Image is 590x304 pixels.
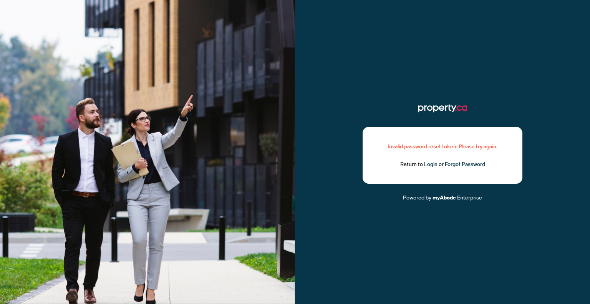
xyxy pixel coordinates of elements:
div: Return to or [381,160,504,169]
a: myAbode [433,193,456,202]
span: Powered by [403,194,431,201]
a: Login [424,161,438,168]
span: Enterprise [457,194,482,201]
div: Invalid password reset token. Please try again. [381,142,504,151]
img: ma-logo [418,102,467,115]
a: Forgot Password [445,161,485,168]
